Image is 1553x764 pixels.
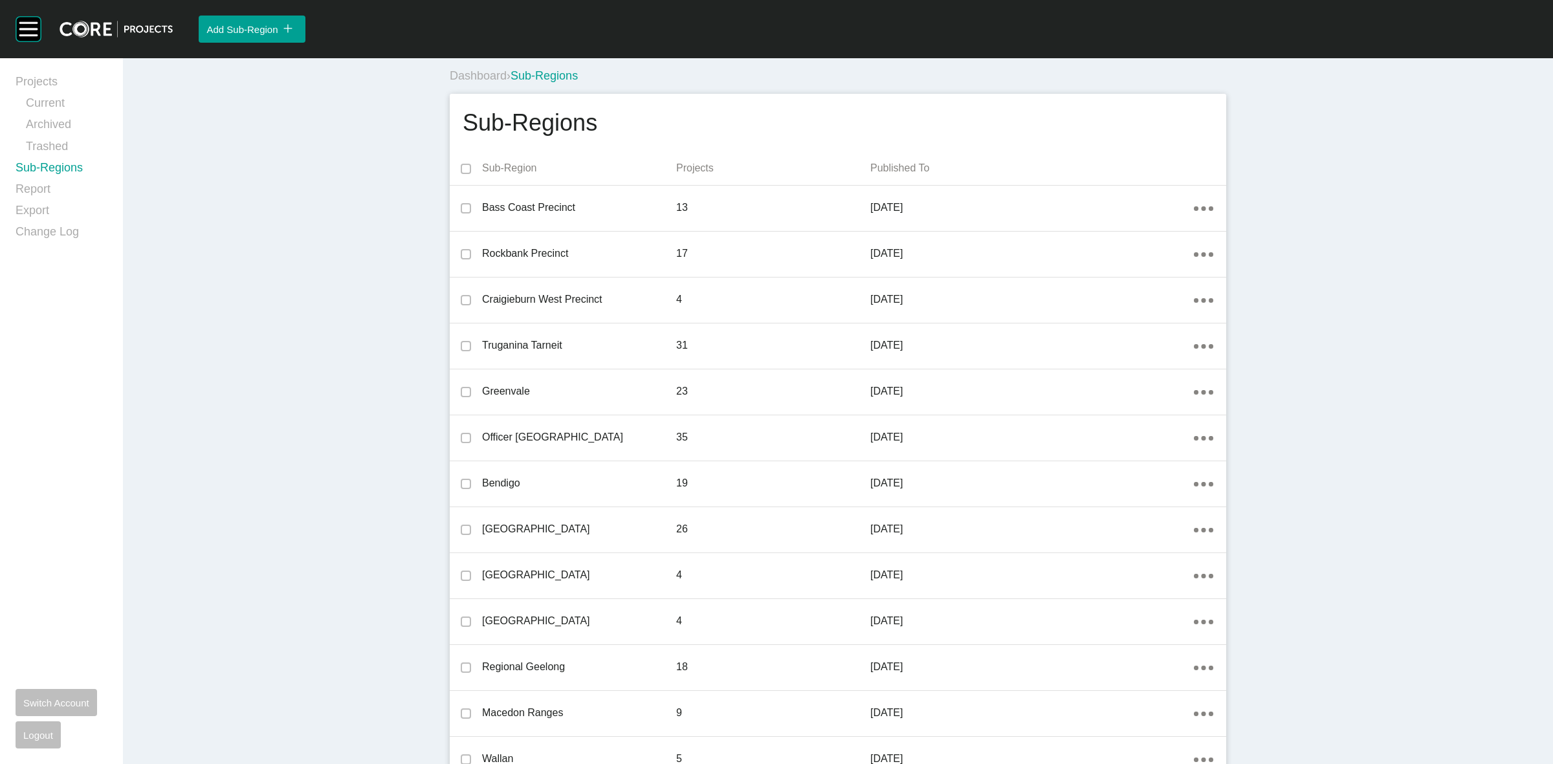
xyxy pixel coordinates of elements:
p: [DATE] [870,660,1194,674]
p: [DATE] [870,522,1194,536]
p: [DATE] [870,384,1194,398]
span: Logout [23,730,53,741]
p: Rockbank Precinct [482,246,676,261]
button: Logout [16,721,61,748]
a: Change Log [16,224,107,245]
a: Current [26,95,107,116]
span: Switch Account [23,697,89,708]
span: › [507,69,511,82]
p: 26 [676,522,870,536]
p: 19 [676,476,870,490]
span: Add Sub-Region [206,24,278,35]
p: 18 [676,660,870,674]
a: Archived [26,116,107,138]
p: Truganina Tarneit [482,338,676,353]
p: [DATE] [870,246,1194,261]
p: [GEOGRAPHIC_DATA] [482,568,676,582]
p: Projects [676,161,870,175]
p: [DATE] [870,706,1194,720]
a: Dashboard [450,69,507,82]
p: 4 [676,292,870,307]
p: Bass Coast Precinct [482,201,676,215]
p: [GEOGRAPHIC_DATA] [482,614,676,628]
p: [DATE] [870,614,1194,628]
p: [GEOGRAPHIC_DATA] [482,522,676,536]
p: 4 [676,568,870,582]
p: 9 [676,706,870,720]
a: Report [16,181,107,202]
p: [DATE] [870,430,1194,444]
p: 23 [676,384,870,398]
a: Export [16,202,107,224]
p: [DATE] [870,338,1194,353]
button: Switch Account [16,689,97,716]
img: core-logo-dark.3138cae2.png [60,21,173,38]
a: Projects [16,74,107,95]
p: Craigieburn West Precinct [482,292,676,307]
p: Sub-Region [482,161,676,175]
a: Trashed [26,138,107,160]
p: 13 [676,201,870,215]
p: Regional Geelong [482,660,676,674]
p: 31 [676,338,870,353]
p: 4 [676,614,870,628]
p: 17 [676,246,870,261]
p: [DATE] [870,201,1194,215]
p: Officer [GEOGRAPHIC_DATA] [482,430,676,444]
p: 35 [676,430,870,444]
button: Add Sub-Region [199,16,305,43]
p: Greenvale [482,384,676,398]
span: Sub-Regions [511,69,578,82]
h1: Sub-Regions [463,107,597,139]
p: [DATE] [870,476,1194,490]
p: [DATE] [870,292,1194,307]
p: Bendigo [482,476,676,490]
p: Macedon Ranges [482,706,676,720]
p: [DATE] [870,568,1194,582]
p: Published To [870,161,1194,175]
a: Sub-Regions [16,160,107,181]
